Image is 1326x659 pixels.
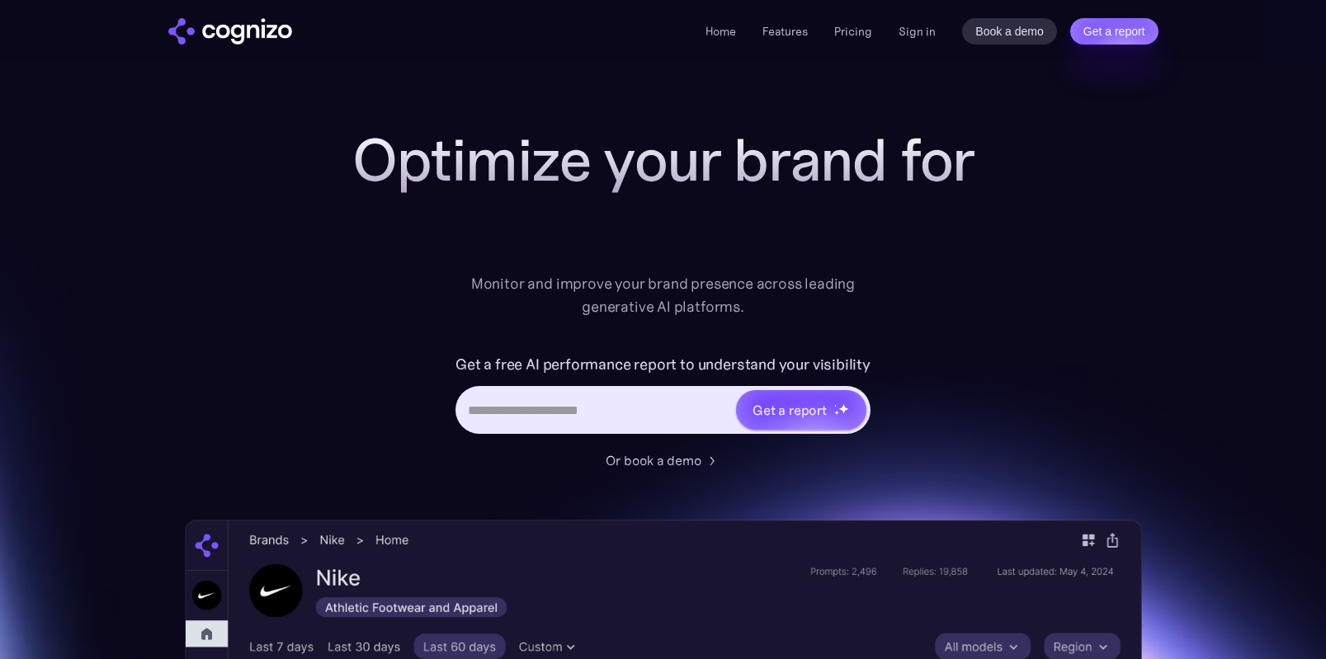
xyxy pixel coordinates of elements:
[460,272,866,318] div: Monitor and improve your brand presence across leading generative AI platforms.
[606,450,701,470] div: Or book a demo
[962,18,1057,45] a: Book a demo
[1070,18,1158,45] a: Get a report
[606,450,721,470] a: Or book a demo
[834,410,840,416] img: star
[705,24,736,39] a: Home
[168,18,292,45] img: cognizo logo
[333,127,993,193] h1: Optimize your brand for
[899,21,936,41] a: Sign in
[834,404,837,407] img: star
[455,351,871,442] form: Hero URL Input Form
[834,24,872,39] a: Pricing
[734,388,868,431] a: Get a reportstarstarstar
[455,351,871,378] label: Get a free AI performance report to understand your visibility
[762,24,808,39] a: Features
[168,18,292,45] a: home
[753,400,827,420] div: Get a report
[838,403,849,414] img: star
